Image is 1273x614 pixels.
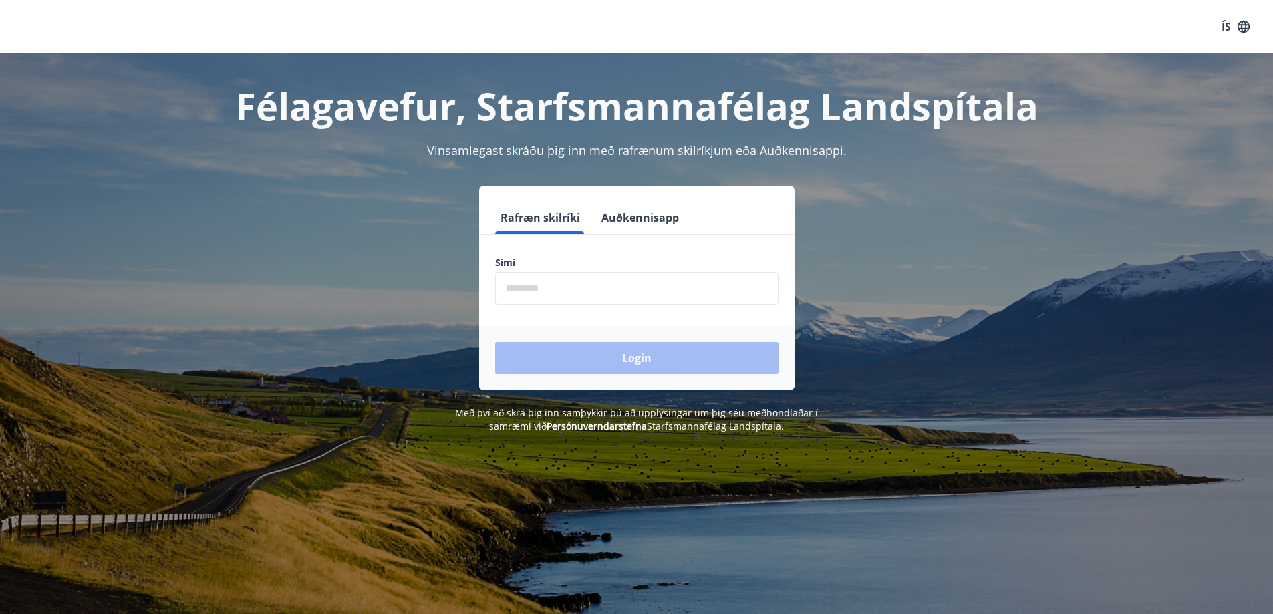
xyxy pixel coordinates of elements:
a: Persónuverndarstefna [547,420,647,432]
button: ÍS [1214,15,1257,39]
button: Rafræn skilríki [495,202,585,234]
h1: Félagavefur, Starfsmannafélag Landspítala [172,80,1102,131]
span: Með því að skrá þig inn samþykkir þú að upplýsingar um þig séu meðhöndlaðar í samræmi við Starfsm... [455,406,818,432]
button: Auðkennisapp [596,202,684,234]
span: Vinsamlegast skráðu þig inn með rafrænum skilríkjum eða Auðkennisappi. [427,142,847,158]
label: Sími [495,256,779,269]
